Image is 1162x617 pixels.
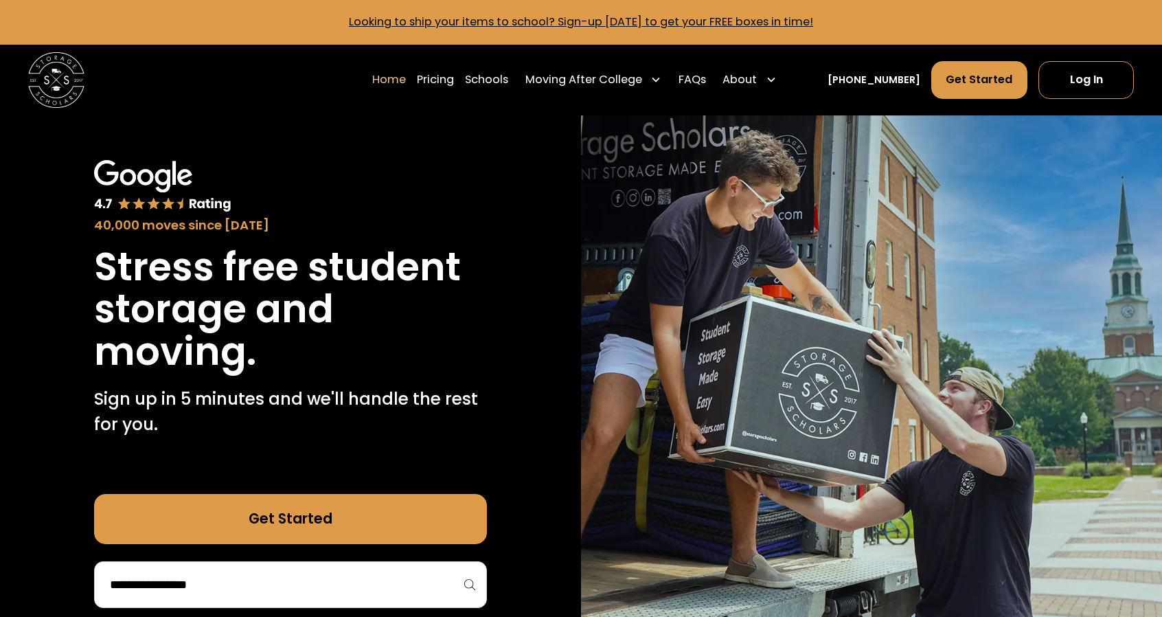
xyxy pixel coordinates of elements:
[349,14,813,30] a: Looking to ship your items to school? Sign-up [DATE] to get your FREE boxes in time!
[28,52,84,109] a: home
[417,60,454,100] a: Pricing
[94,160,231,213] img: Google 4.7 star rating
[94,216,487,235] div: 40,000 moves since [DATE]
[94,494,487,545] a: Get Started
[679,60,706,100] a: FAQs
[717,60,782,100] div: About
[931,61,1027,99] a: Get Started
[525,71,642,89] div: Moving After College
[520,60,668,100] div: Moving After College
[828,73,920,87] a: [PHONE_NUMBER]
[94,387,487,438] p: Sign up in 5 minutes and we'll handle the rest for you.
[372,60,406,100] a: Home
[94,246,487,373] h1: Stress free student storage and moving.
[28,52,84,109] img: Storage Scholars main logo
[465,60,508,100] a: Schools
[722,71,757,89] div: About
[1038,61,1134,99] a: Log In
